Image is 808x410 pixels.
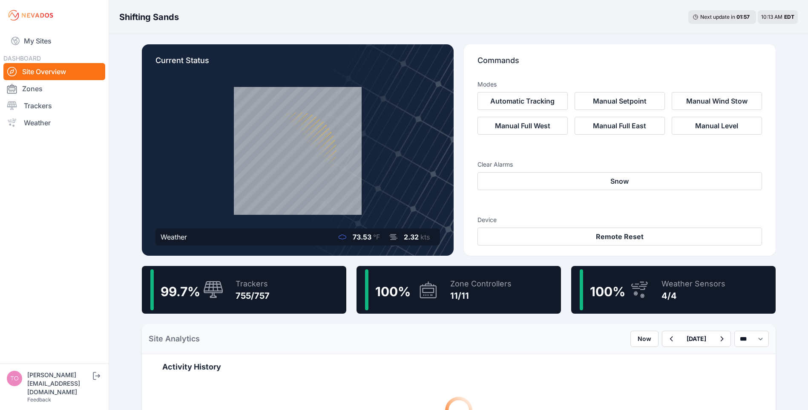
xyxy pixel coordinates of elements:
[477,80,497,89] h3: Modes
[571,266,776,314] a: 100%Weather Sensors4/4
[736,14,752,20] div: 01 : 57
[375,284,411,299] span: 100 %
[450,290,512,302] div: 11/11
[161,232,187,242] div: Weather
[700,14,735,20] span: Next update in
[3,80,105,97] a: Zones
[3,31,105,51] a: My Sites
[7,371,22,386] img: tom.root@energixrenewables.com
[119,6,179,28] nav: Breadcrumb
[404,233,419,241] span: 2.32
[761,14,782,20] span: 10:13 AM
[236,290,270,302] div: 755/757
[575,117,665,135] button: Manual Full East
[27,371,91,396] div: [PERSON_NAME][EMAIL_ADDRESS][DOMAIN_NAME]
[3,63,105,80] a: Site Overview
[784,14,794,20] span: EDT
[672,92,762,110] button: Manual Wind Stow
[353,233,371,241] span: 73.53
[477,92,568,110] button: Automatic Tracking
[27,396,51,403] a: Feedback
[477,228,762,245] button: Remote Reset
[373,233,380,241] span: °F
[477,172,762,190] button: Snow
[477,117,568,135] button: Manual Full West
[357,266,561,314] a: 100%Zone Controllers11/11
[155,55,440,73] p: Current Status
[161,284,200,299] span: 99.7 %
[661,278,725,290] div: Weather Sensors
[236,278,270,290] div: Trackers
[7,9,55,22] img: Nevados
[3,114,105,131] a: Weather
[477,55,762,73] p: Commands
[661,290,725,302] div: 4/4
[477,160,762,169] h3: Clear Alarms
[630,331,658,347] button: Now
[672,117,762,135] button: Manual Level
[3,97,105,114] a: Trackers
[142,266,346,314] a: 99.7%Trackers755/757
[420,233,430,241] span: kts
[590,284,625,299] span: 100 %
[575,92,665,110] button: Manual Setpoint
[149,333,200,345] h2: Site Analytics
[3,55,41,62] span: DASHBOARD
[162,361,755,373] h2: Activity History
[450,278,512,290] div: Zone Controllers
[477,216,762,224] h3: Device
[680,331,713,346] button: [DATE]
[119,11,179,23] h3: Shifting Sands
